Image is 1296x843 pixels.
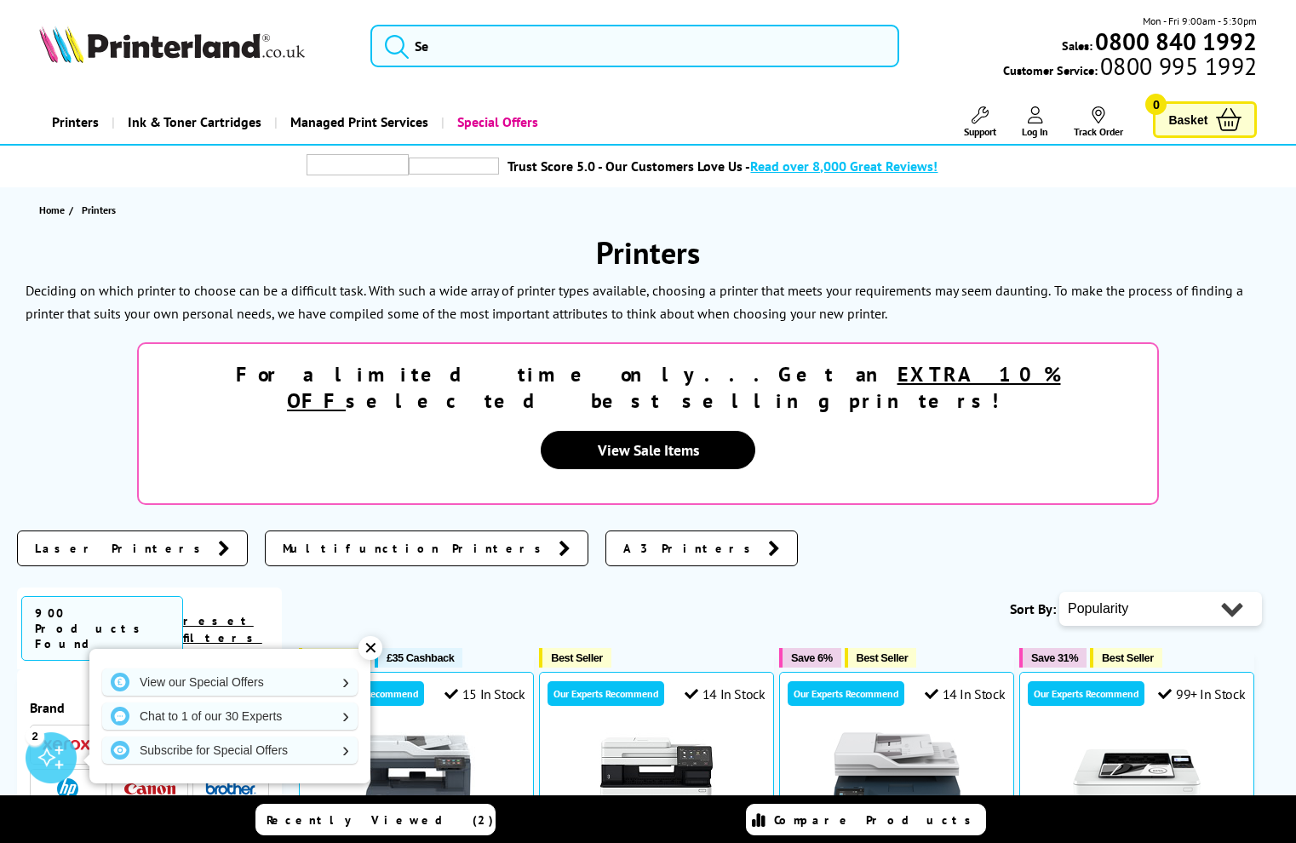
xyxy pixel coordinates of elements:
a: Track Order [1074,106,1123,138]
span: Save 6% [791,651,832,664]
div: 99+ In Stock [1158,685,1245,702]
a: Printers [39,100,112,144]
span: Support [964,125,996,138]
img: Brother [205,783,256,794]
button: Best Seller [845,648,917,668]
p: Deciding on which printer to choose can be a difficult task. With such a wide array of printer ty... [26,282,1051,299]
span: Best Seller [1102,651,1154,664]
div: ✕ [358,636,382,660]
a: 0800 840 1992 [1092,33,1257,49]
div: 14 In Stock [685,685,765,702]
a: A3 Printers [605,530,798,566]
a: View Sale Items [541,431,755,469]
span: Laser Printers [35,540,209,557]
a: HP [43,778,94,800]
span: £35 Cashback [387,651,454,664]
a: Printerland Logo [39,26,350,66]
button: Save 31% [1019,648,1087,668]
span: Best Seller [551,651,603,664]
h1: Printers [17,232,1279,272]
span: Multifunction Printers [283,540,550,557]
div: Our Experts Recommend [1028,681,1144,706]
a: Recently Viewed (2) [255,804,496,835]
div: Our Experts Recommend [788,681,904,706]
a: Chat to 1 of our 30 Experts [102,702,358,730]
p: To make the process of finding a printer that suits your own personal needs, we have compiled som... [26,282,1243,322]
img: Canon [124,783,175,794]
span: Sales: [1062,37,1092,54]
a: Subscribe for Special Offers [102,737,358,764]
span: Save 31% [1031,651,1078,664]
a: Support [964,106,996,138]
img: trustpilot rating [307,154,409,175]
a: Log In [1022,106,1048,138]
span: Brand [30,699,269,716]
a: Laser Printers [17,530,248,566]
div: 2 [26,726,44,745]
a: Multifunction Printers [265,530,588,566]
span: Ink & Toner Cartridges [128,100,261,144]
img: Printerland Logo [39,26,305,63]
span: Compare Products [774,812,980,828]
a: Ink & Toner Cartridges [112,100,274,144]
span: A3 Printers [623,540,760,557]
a: Compare Products [746,804,986,835]
span: Printers [82,204,116,216]
div: Our Experts Recommend [548,681,664,706]
span: Recently Viewed (2) [267,812,494,828]
span: 900 Products Found [21,596,183,661]
span: Basket [1168,108,1207,131]
a: Home [39,201,69,219]
button: £35 Cashback [375,648,462,668]
strong: For a limited time only...Get an selected best selling printers! [236,361,1061,414]
span: Best Seller [857,651,909,664]
a: Brother [205,778,256,800]
a: Managed Print Services [274,100,441,144]
span: Read over 8,000 Great Reviews! [750,158,938,175]
button: Best Seller [539,648,611,668]
a: reset filters [183,613,262,645]
div: 14 In Stock [925,685,1005,702]
a: Trust Score 5.0 - Our Customers Love Us -Read over 8,000 Great Reviews! [508,158,938,175]
a: View our Special Offers [102,668,358,696]
span: Sort By: [1010,600,1056,617]
a: Basket 0 [1153,101,1257,138]
button: Save 6% [779,648,840,668]
input: Se [370,25,898,67]
b: 0800 840 1992 [1095,26,1257,57]
button: Best Seller [1090,648,1162,668]
div: 15 In Stock [444,685,525,702]
img: HP [57,778,78,800]
a: Special Offers [441,100,551,144]
u: EXTRA 10% OFF [287,361,1061,414]
span: Log In [1022,125,1048,138]
span: Customer Service: [1003,58,1257,78]
span: Mon - Fri 9:00am - 5:30pm [1143,13,1257,29]
a: Canon [124,778,175,800]
span: 0 [1145,94,1167,115]
img: trustpilot rating [409,158,499,175]
span: 0800 995 1992 [1098,58,1257,74]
